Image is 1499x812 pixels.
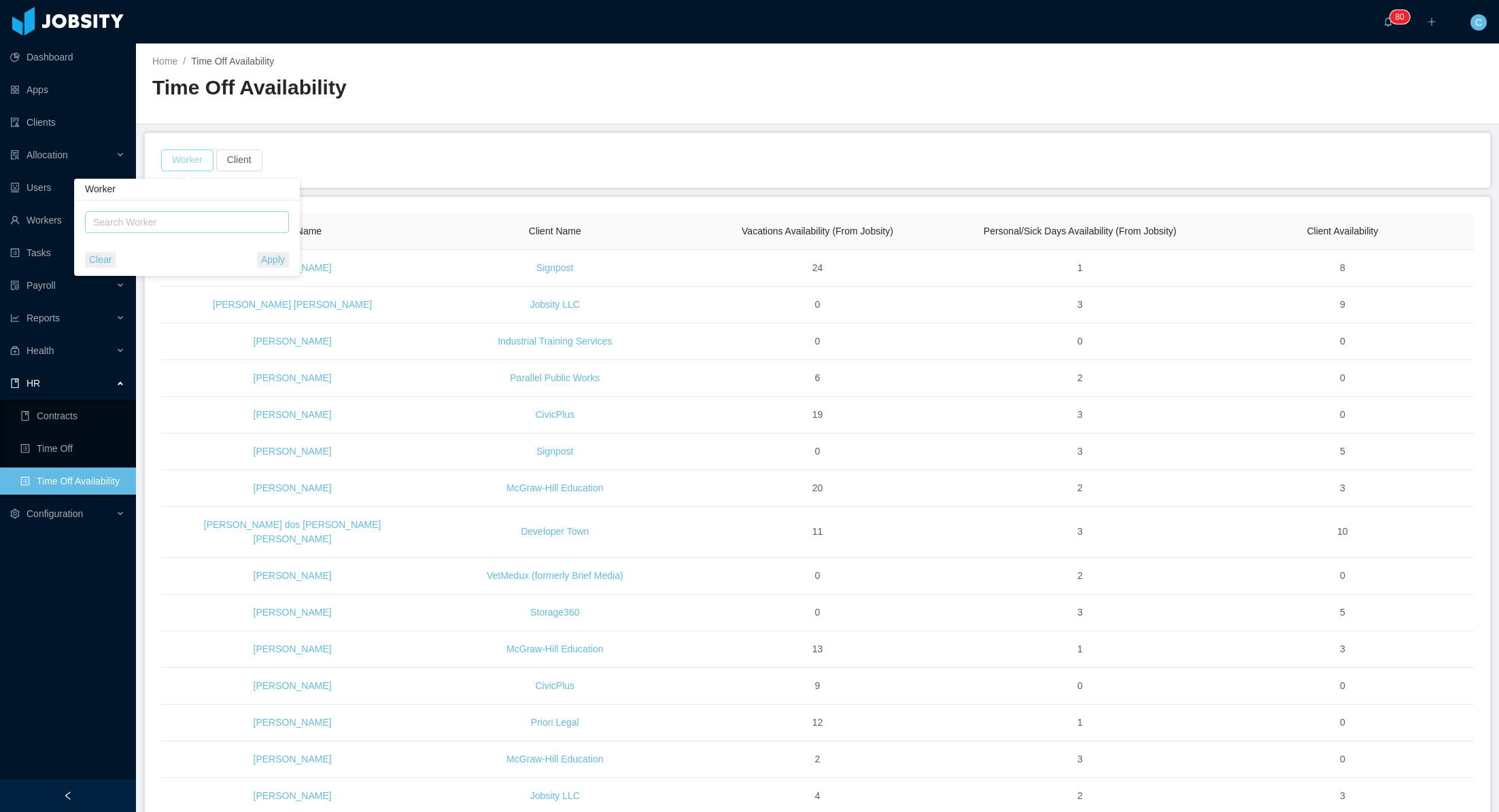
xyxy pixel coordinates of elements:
div: Worker [74,179,300,200]
td: 0 [686,287,948,323]
a: icon: bookContracts [20,402,125,429]
td: 0 [949,323,1211,360]
a: [PERSON_NAME] [254,446,332,457]
span: Time Off Availability [191,56,274,67]
a: icon: profileTime Off [20,435,125,462]
a: [PERSON_NAME] [254,607,332,618]
a: icon: auditClients [10,109,125,136]
span: Vacations Availability (From Jobsity) [742,226,893,236]
a: Priori Legal [531,717,579,728]
a: Developer Town [521,526,589,537]
button: Clear [85,252,116,268]
td: 3 [949,595,1211,631]
a: VetMedux (formerly Brief Media) [487,570,623,581]
i: icon: line-chart [10,313,20,323]
td: 12 [686,705,948,741]
span: / [183,56,186,67]
a: icon: pie-chartDashboard [10,43,125,71]
td: 1 [949,631,1211,668]
td: 10 [1211,507,1474,558]
h2: Time Off Availability [152,74,818,102]
a: [PERSON_NAME] [254,372,332,383]
span: Client Availability [1307,226,1378,236]
a: McGraw-Hill Education [506,643,603,654]
td: 19 [686,397,948,434]
span: Payroll [27,280,56,291]
td: 9 [686,668,948,705]
td: 0 [686,595,948,631]
button: Apply [257,252,289,268]
i: icon: file-protect [10,281,20,290]
span: Personal/Sick Days Availability (From Jobsity) [984,226,1177,236]
td: 0 [1211,323,1474,360]
span: Client Name [529,226,581,236]
td: 0 [1211,668,1474,705]
td: 2 [949,558,1211,595]
td: 0 [1211,360,1474,397]
td: 8 [1211,250,1474,287]
td: 9 [1211,287,1474,323]
a: [PERSON_NAME] dos [PERSON_NAME] [PERSON_NAME] [204,519,381,544]
a: Home [152,56,177,67]
a: [PERSON_NAME] [PERSON_NAME] [213,299,372,310]
td: 3 [949,507,1211,558]
td: 2 [949,470,1211,507]
a: CivicPlus [535,680,574,691]
a: [PERSON_NAME] [254,570,332,581]
a: Industrial Training Services [498,336,612,347]
sup: 80 [1390,10,1409,24]
td: 3 [949,287,1211,323]
td: 24 [686,250,948,287]
i: icon: plus [1427,17,1436,27]
i: icon: setting [10,509,20,518]
a: icon: appstoreApps [10,76,125,103]
a: icon: userWorkers [10,207,125,234]
div: Search Worker [93,215,269,229]
p: 0 [1400,10,1405,24]
button: Client [216,149,262,171]
i: icon: solution [10,150,20,160]
span: C [1475,14,1482,31]
a: CivicPlus [535,409,574,420]
a: [PERSON_NAME] [254,790,332,801]
a: McGraw-Hill Education [506,482,603,493]
button: Worker [161,149,213,171]
td: 1 [949,250,1211,287]
i: icon: book [10,378,20,388]
span: HR [27,378,40,389]
td: 3 [1211,631,1474,668]
td: 0 [949,668,1211,705]
a: icon: profileTasks [10,239,125,266]
a: Storage360 [530,607,579,618]
td: 2 [686,741,948,778]
td: 20 [686,470,948,507]
td: 3 [949,741,1211,778]
a: [PERSON_NAME] [254,336,332,347]
a: McGraw-Hill Education [506,754,603,764]
td: 0 [1211,397,1474,434]
a: Jobsity LLC [530,299,580,310]
a: [PERSON_NAME] [254,754,332,764]
td: 0 [1211,558,1474,595]
a: [PERSON_NAME] [254,409,332,420]
td: 0 [1211,741,1474,778]
span: Allocation [27,149,68,160]
td: 6 [686,360,948,397]
a: icon: robotUsers [10,174,125,201]
a: [PERSON_NAME] [254,643,332,654]
td: 2 [949,360,1211,397]
span: Reports [27,313,60,323]
td: 1 [949,705,1211,741]
td: 0 [1211,705,1474,741]
p: 8 [1395,10,1400,24]
td: 3 [949,434,1211,470]
span: Configuration [27,508,83,519]
td: 13 [686,631,948,668]
td: 0 [686,558,948,595]
td: 5 [1211,595,1474,631]
a: [PERSON_NAME] [254,717,332,728]
a: Signpost [536,262,573,273]
i: icon: bell [1383,17,1393,27]
td: 11 [686,507,948,558]
a: Parallel Public Works [510,372,600,383]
